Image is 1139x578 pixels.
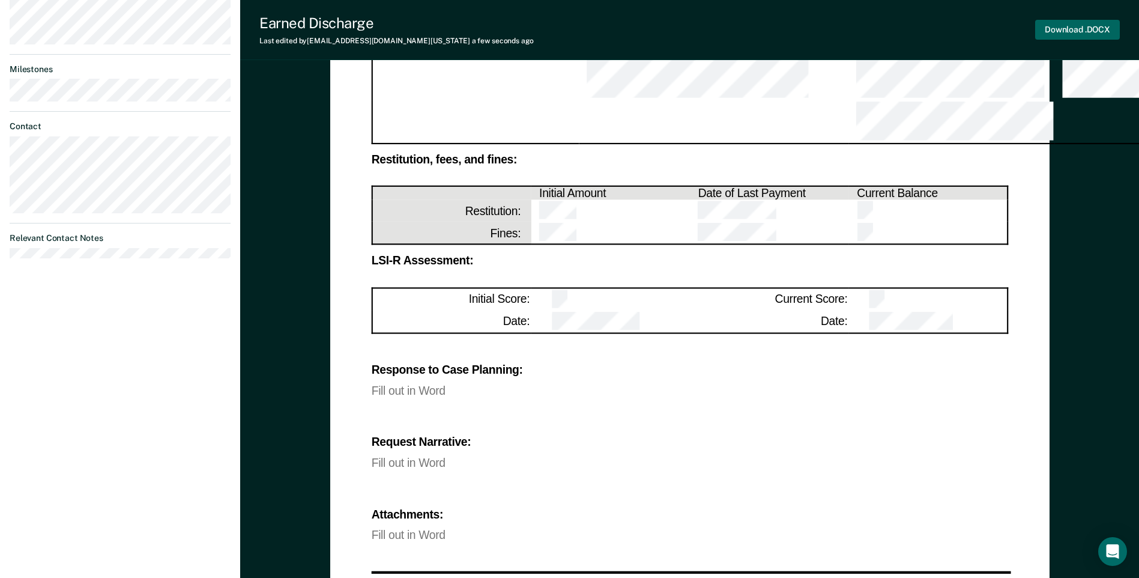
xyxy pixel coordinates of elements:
[372,222,531,245] th: Fines:
[690,288,849,311] th: Current Score:
[690,310,849,333] th: Date:
[371,365,1008,375] div: Response to Case Planning:
[690,186,849,200] th: Date of Last Payment
[10,121,231,132] dt: Contact
[371,437,1008,447] div: Request Narrative:
[1035,20,1120,40] button: Download .DOCX
[371,458,1008,468] div: Fill out in Word
[10,233,231,243] dt: Relevant Contact Notes
[371,256,1008,266] div: LSI-R Assessment:
[848,186,1008,200] th: Current Balance
[372,200,531,222] th: Restitution:
[259,37,534,45] div: Last edited by [EMAIL_ADDRESS][DOMAIN_NAME][US_STATE]
[371,530,1008,540] div: Fill out in Word
[372,288,531,311] th: Initial Score:
[371,154,1008,165] div: Restitution, fees, and fines:
[259,14,534,32] div: Earned Discharge
[371,510,1008,520] div: Attachments:
[472,37,534,45] span: a few seconds ago
[372,310,531,333] th: Date:
[371,385,1008,395] div: Fill out in Word
[1098,537,1127,566] div: Open Intercom Messenger
[10,64,231,75] dt: Milestones
[531,186,690,200] th: Initial Amount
